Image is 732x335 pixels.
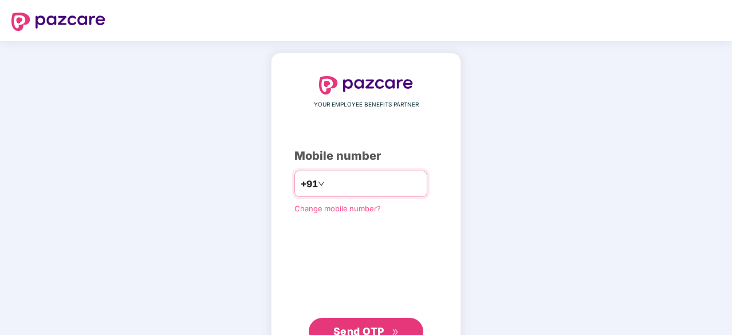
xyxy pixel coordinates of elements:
a: Change mobile number? [294,204,381,213]
div: Mobile number [294,147,438,165]
span: down [318,180,325,187]
img: logo [319,76,413,94]
span: +91 [301,177,318,191]
span: YOUR EMPLOYEE BENEFITS PARTNER [314,100,419,109]
img: logo [11,13,105,31]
